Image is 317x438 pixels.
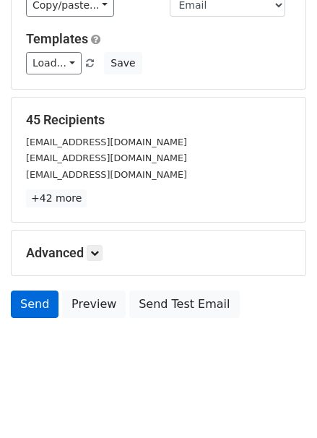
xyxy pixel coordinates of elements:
small: [EMAIL_ADDRESS][DOMAIN_NAME] [26,169,187,180]
a: Templates [26,31,88,46]
small: [EMAIL_ADDRESS][DOMAIN_NAME] [26,153,187,163]
a: +42 more [26,189,87,207]
h5: 45 Recipients [26,112,291,128]
a: Send Test Email [129,291,239,318]
button: Save [104,52,142,74]
a: Load... [26,52,82,74]
a: Send [11,291,58,318]
h5: Advanced [26,245,291,261]
div: 聊天小组件 [245,369,317,438]
a: Preview [62,291,126,318]
small: [EMAIL_ADDRESS][DOMAIN_NAME] [26,137,187,147]
iframe: Chat Widget [245,369,317,438]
